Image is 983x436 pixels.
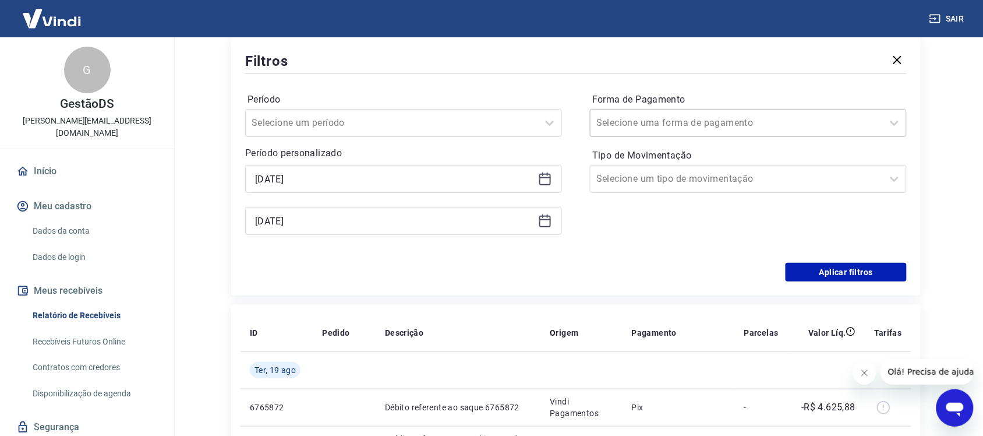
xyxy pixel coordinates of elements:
input: Data inicial [255,170,533,188]
button: Sair [927,8,969,30]
p: -R$ 4.625,88 [801,400,855,414]
label: Tipo de Movimentação [592,149,904,163]
p: Valor Líq. [808,327,846,339]
iframe: Botão para abrir a janela de mensagens [936,389,974,427]
p: 6765872 [250,402,303,413]
h5: Filtros [245,52,288,71]
iframe: Fechar mensagem [853,361,876,385]
button: Aplicar filtros [786,263,907,282]
p: Vindi Pagamentos [550,396,613,419]
div: G [64,47,111,93]
a: Dados da conta [28,219,160,243]
a: Início [14,159,160,184]
p: Descrição [385,327,424,339]
p: Pedido [322,327,349,339]
a: Contratos com credores [28,356,160,379]
a: Recebíveis Futuros Online [28,330,160,354]
p: Pagamento [632,327,677,339]
a: Relatório de Recebíveis [28,304,160,328]
span: Ter, 19 ago [254,364,296,376]
img: Vindi [14,1,90,36]
p: - [744,402,779,413]
p: Origem [550,327,578,339]
p: Tarifas [874,327,902,339]
input: Data final [255,212,533,230]
label: Forma de Pagamento [592,93,904,107]
p: Período personalizado [245,146,562,160]
p: Pix [632,402,726,413]
a: Disponibilização de agenda [28,382,160,406]
p: Parcelas [744,327,779,339]
button: Meus recebíveis [14,278,160,304]
label: Período [247,93,560,107]
span: Olá! Precisa de ajuda? [7,8,98,17]
a: Dados de login [28,245,160,269]
p: Débito referente ao saque 6765872 [385,402,531,413]
p: GestãoDS [60,98,114,110]
p: ID [250,327,258,339]
p: [PERSON_NAME][EMAIL_ADDRESS][DOMAIN_NAME] [9,115,165,139]
button: Meu cadastro [14,194,160,219]
iframe: Mensagem da empresa [881,359,974,385]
